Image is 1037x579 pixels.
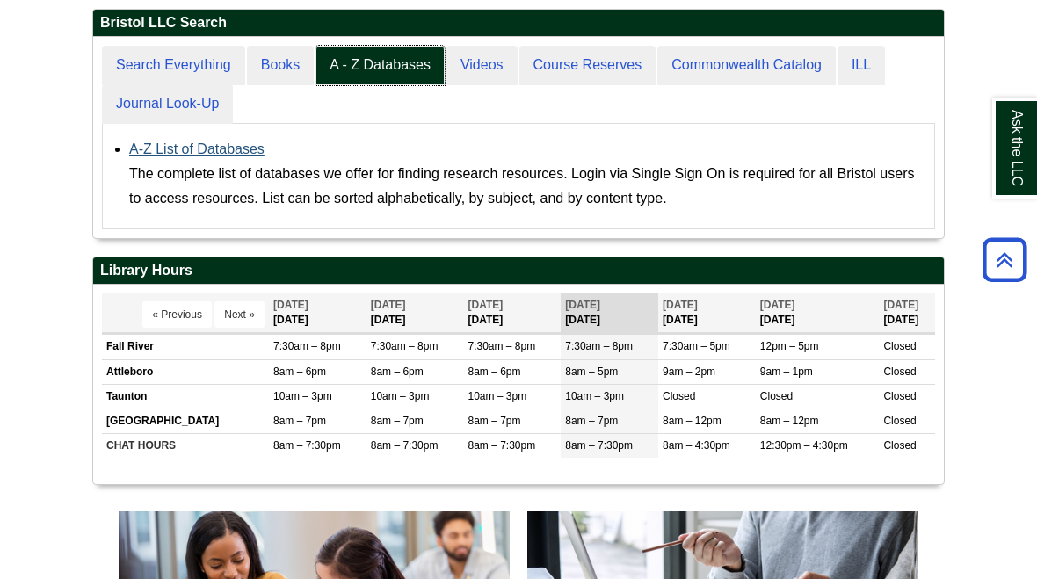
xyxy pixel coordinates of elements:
[129,141,265,156] a: A-Z List of Databases
[315,46,445,85] a: A - Z Databases
[663,439,730,452] span: 8am – 4:30pm
[565,365,618,378] span: 8am – 5pm
[883,439,916,452] span: Closed
[883,299,918,311] span: [DATE]
[468,340,536,352] span: 7:30am – 8pm
[93,257,944,285] h2: Library Hours
[883,390,916,402] span: Closed
[565,415,618,427] span: 8am – 7pm
[838,46,885,85] a: ILL
[663,365,715,378] span: 9am – 2pm
[760,439,848,452] span: 12:30pm – 4:30pm
[371,340,439,352] span: 7:30am – 8pm
[273,390,332,402] span: 10am – 3pm
[102,335,269,359] td: Fall River
[371,390,430,402] span: 10am – 3pm
[371,299,406,311] span: [DATE]
[247,46,314,85] a: Books
[663,415,722,427] span: 8am – 12pm
[468,415,521,427] span: 8am – 7pm
[663,299,698,311] span: [DATE]
[371,439,439,452] span: 8am – 7:30pm
[657,46,836,85] a: Commonwealth Catalog
[273,365,326,378] span: 8am – 6pm
[273,415,326,427] span: 8am – 7pm
[663,340,730,352] span: 7:30am – 5pm
[658,293,756,333] th: [DATE]
[883,365,916,378] span: Closed
[142,301,212,328] button: « Previous
[273,340,341,352] span: 7:30am – 8pm
[883,415,916,427] span: Closed
[565,390,624,402] span: 10am – 3pm
[561,293,658,333] th: [DATE]
[883,340,916,352] span: Closed
[519,46,656,85] a: Course Reserves
[565,340,633,352] span: 7:30am – 8pm
[756,293,880,333] th: [DATE]
[366,293,464,333] th: [DATE]
[102,384,269,409] td: Taunton
[102,84,233,124] a: Journal Look-Up
[273,299,308,311] span: [DATE]
[129,162,925,211] div: The complete list of databases we offer for finding research resources. Login via Single Sign On ...
[468,299,504,311] span: [DATE]
[93,10,944,37] h2: Bristol LLC Search
[760,390,793,402] span: Closed
[565,299,600,311] span: [DATE]
[371,365,424,378] span: 8am – 6pm
[468,390,527,402] span: 10am – 3pm
[102,359,269,384] td: Attleboro
[468,365,521,378] span: 8am – 6pm
[565,439,633,452] span: 8am – 7:30pm
[760,340,819,352] span: 12pm – 5pm
[371,415,424,427] span: 8am – 7pm
[102,433,269,458] td: CHAT HOURS
[976,248,1033,271] a: Back to Top
[663,390,695,402] span: Closed
[214,301,265,328] button: Next »
[760,415,819,427] span: 8am – 12pm
[102,46,245,85] a: Search Everything
[760,299,795,311] span: [DATE]
[446,46,518,85] a: Videos
[269,293,366,333] th: [DATE]
[760,365,813,378] span: 9am – 1pm
[464,293,562,333] th: [DATE]
[273,439,341,452] span: 8am – 7:30pm
[102,409,269,433] td: [GEOGRAPHIC_DATA]
[468,439,536,452] span: 8am – 7:30pm
[879,293,935,333] th: [DATE]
